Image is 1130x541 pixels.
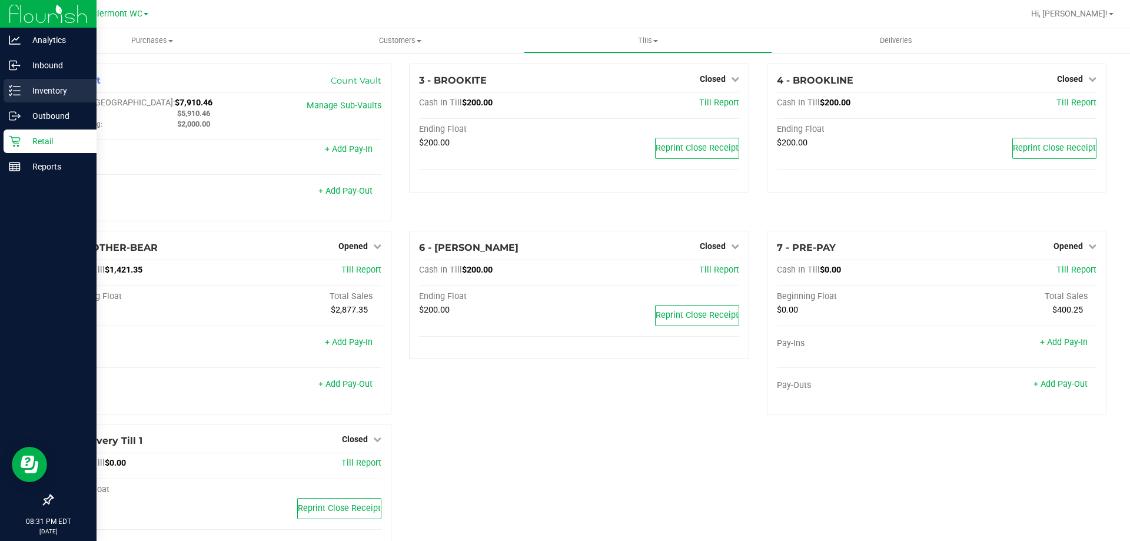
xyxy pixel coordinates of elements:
p: 08:31 PM EDT [5,516,91,527]
a: Count Vault [331,75,381,86]
p: [DATE] [5,527,91,536]
span: $7,910.46 [175,98,212,108]
p: Analytics [21,33,91,47]
inline-svg: Reports [9,161,21,172]
div: Pay-Outs [777,380,937,391]
span: $400.25 [1052,305,1083,315]
span: Opened [1053,241,1083,251]
span: Cash In Till [777,265,820,275]
span: Reprint Close Receipt [1013,143,1096,153]
div: Pay-Outs [62,187,222,198]
span: Cash In [GEOGRAPHIC_DATA]: [62,98,175,108]
span: 4 - BROOKLINE [777,75,853,86]
span: Closed [342,434,368,444]
span: Reprint Close Receipt [298,503,381,513]
a: Till Report [699,98,739,108]
span: $200.00 [777,138,807,148]
a: + Add Pay-In [325,337,373,347]
span: $2,877.35 [331,305,368,315]
a: Till Report [699,265,739,275]
span: Cash In Till [777,98,820,108]
span: $1,421.35 [105,265,142,275]
span: Deliveries [864,35,928,46]
inline-svg: Inbound [9,59,21,71]
span: $0.00 [820,265,841,275]
p: Inventory [21,84,91,98]
button: Reprint Close Receipt [655,305,739,326]
a: Deliveries [772,28,1020,53]
inline-svg: Retail [9,135,21,147]
a: + Add Pay-Out [318,186,373,196]
div: Beginning Float [777,291,937,302]
span: Opened [338,241,368,251]
p: Reports [21,160,91,174]
span: $0.00 [777,305,798,315]
span: Reprint Close Receipt [656,310,739,320]
span: 7 - PRE-PAY [777,242,836,253]
span: $0.00 [105,458,126,468]
span: Clermont WC [92,9,142,19]
iframe: Resource center [12,447,47,482]
span: 3 - BROOKITE [419,75,487,86]
p: Outbound [21,109,91,123]
a: Tills [524,28,772,53]
button: Reprint Close Receipt [655,138,739,159]
div: Pay-Outs [62,380,222,391]
div: Pay-Ins [62,145,222,156]
span: $200.00 [462,265,493,275]
div: Total Sales [222,291,382,302]
div: Pay-Ins [777,338,937,349]
a: + Add Pay-In [325,144,373,154]
button: Reprint Close Receipt [297,498,381,519]
p: Inbound [21,58,91,72]
a: Purchases [28,28,276,53]
div: Ending Float [419,291,579,302]
span: Customers [277,35,523,46]
span: $200.00 [820,98,850,108]
span: 5 - BROTHER-BEAR [62,242,158,253]
div: Ending Float [62,484,222,495]
div: Pay-Ins [62,338,222,349]
div: Total Sales [936,291,1096,302]
inline-svg: Analytics [9,34,21,46]
a: + Add Pay-In [1040,337,1088,347]
div: Ending Float [419,124,579,135]
span: Reprint Close Receipt [656,143,739,153]
p: Retail [21,134,91,148]
a: Till Report [341,458,381,468]
a: Till Report [1056,98,1096,108]
a: + Add Pay-Out [1033,379,1088,389]
span: Closed [1057,74,1083,84]
span: $200.00 [419,138,450,148]
span: 9 - Delivery Till 1 [62,435,142,446]
span: Cash In Till [419,98,462,108]
div: Beginning Float [62,291,222,302]
span: $2,000.00 [177,120,210,128]
a: Till Report [341,265,381,275]
inline-svg: Inventory [9,85,21,97]
button: Reprint Close Receipt [1012,138,1096,159]
span: Purchases [28,35,276,46]
a: Manage Sub-Vaults [307,101,381,111]
a: Customers [276,28,524,53]
a: + Add Pay-Out [318,379,373,389]
span: Closed [700,241,726,251]
span: Cash In Till [419,265,462,275]
inline-svg: Outbound [9,110,21,122]
span: 6 - [PERSON_NAME] [419,242,519,253]
span: Closed [700,74,726,84]
span: Tills [524,35,771,46]
a: Till Report [1056,265,1096,275]
span: $200.00 [462,98,493,108]
span: $5,910.46 [177,109,210,118]
span: Hi, [PERSON_NAME]! [1031,9,1108,18]
span: $200.00 [419,305,450,315]
div: Ending Float [777,124,937,135]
